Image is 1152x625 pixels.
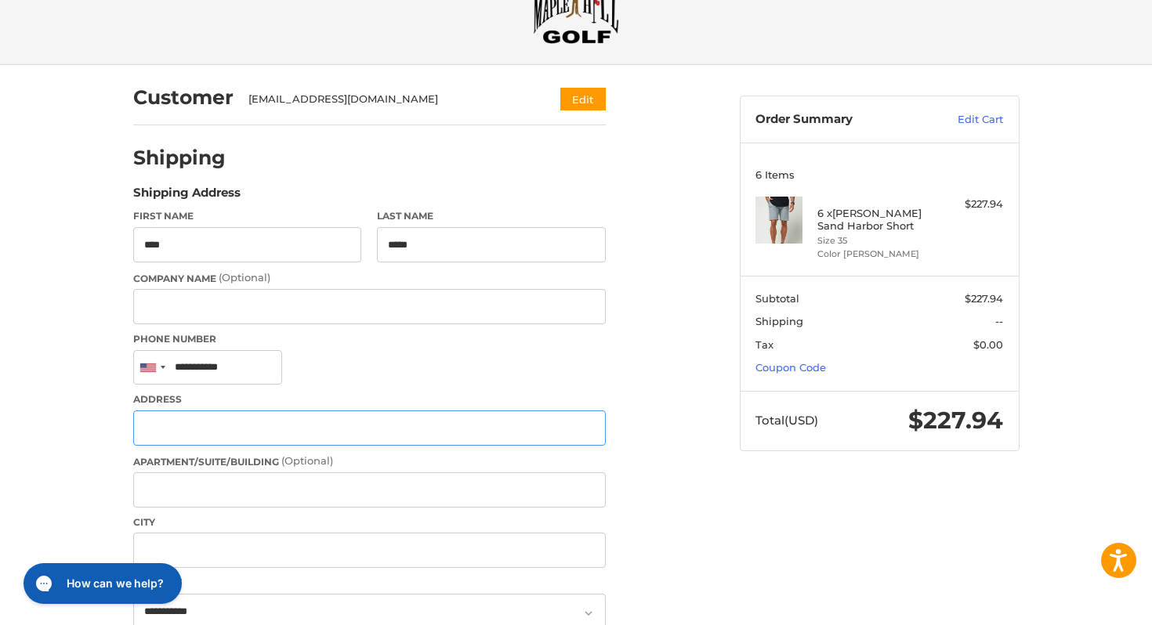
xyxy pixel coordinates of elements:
label: Phone Number [133,332,606,346]
span: Shipping [755,315,803,327]
span: $0.00 [973,338,1003,351]
li: Size 35 [817,234,937,247]
label: Country [133,576,606,590]
h2: Customer [133,85,234,110]
li: Color [PERSON_NAME] [817,247,937,261]
div: United States: +1 [134,351,170,385]
label: Apartment/Suite/Building [133,453,606,469]
iframe: Gorgias live chat messenger [16,558,187,609]
span: Subtotal [755,292,799,305]
legend: Shipping Address [133,184,241,209]
label: Address [133,392,606,406]
h4: 6 x [PERSON_NAME] Sand Harbor Short [817,207,937,233]
span: $227.94 [965,292,1003,305]
span: $227.94 [908,406,1003,435]
span: Total (USD) [755,413,818,428]
label: Last Name [377,209,606,223]
label: Company Name [133,270,606,286]
label: First Name [133,209,362,223]
small: (Optional) [281,454,333,467]
h3: 6 Items [755,168,1003,181]
button: Edit [560,88,606,110]
small: (Optional) [219,271,270,284]
h2: Shipping [133,146,226,170]
div: [EMAIL_ADDRESS][DOMAIN_NAME] [248,92,530,107]
a: Coupon Code [755,361,826,374]
label: City [133,515,606,529]
span: -- [995,315,1003,327]
div: $227.94 [941,197,1003,212]
a: Edit Cart [924,112,1003,128]
h3: Order Summary [755,112,924,128]
span: Tax [755,338,773,351]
